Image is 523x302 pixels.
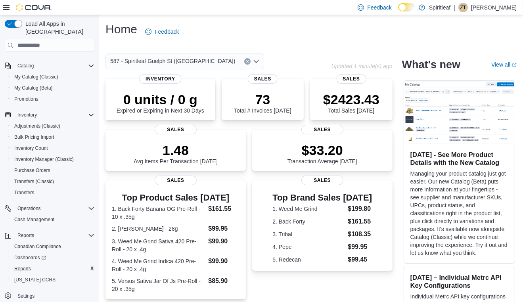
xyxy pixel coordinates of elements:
[11,264,34,273] a: Reports
[11,132,57,142] a: Bulk Pricing Import
[287,142,357,164] div: Transaction Average [DATE]
[2,203,98,214] button: Operations
[272,193,372,203] h3: Top Brand Sales [DATE]
[11,275,94,285] span: Washington CCRS
[112,237,205,253] dt: 3. Weed Me Grind Sativa 420 Pre-Roll - 20 x .4g
[155,176,197,185] span: Sales
[155,28,179,36] span: Feedback
[17,293,34,299] span: Settings
[14,231,94,240] span: Reports
[14,291,38,301] a: Settings
[8,132,98,143] button: Bulk Pricing Import
[8,94,98,105] button: Promotions
[11,155,94,164] span: Inventory Manager (Classic)
[208,237,239,246] dd: $99.90
[512,63,517,67] svg: External link
[16,4,52,11] img: Cova
[272,256,345,264] dt: 5. Redecan
[208,204,239,214] dd: $161.55
[117,92,204,107] p: 0 units / 0 g
[410,273,508,289] h3: [DATE] – Individual Metrc API Key Configurations
[234,92,291,114] div: Total # Invoices [DATE]
[17,112,37,118] span: Inventory
[17,232,34,239] span: Reports
[272,205,345,213] dt: 1. Weed Me Grind
[11,166,54,175] a: Purchase Orders
[11,143,94,153] span: Inventory Count
[11,242,94,251] span: Canadian Compliance
[11,94,94,104] span: Promotions
[323,92,379,114] div: Total Sales [DATE]
[14,123,60,129] span: Adjustments (Classic)
[287,142,357,158] p: $33.20
[11,132,94,142] span: Bulk Pricing Import
[471,3,517,12] p: [PERSON_NAME]
[491,61,517,68] a: View allExternal link
[11,155,77,164] a: Inventory Manager (Classic)
[11,121,63,131] a: Adjustments (Classic)
[14,189,34,196] span: Transfers
[272,218,345,226] dt: 2. Back Forty
[11,72,94,82] span: My Catalog (Classic)
[134,142,218,158] p: 1.48
[301,176,343,185] span: Sales
[8,214,98,225] button: Cash Management
[112,205,205,221] dt: 1. Back Forty Banana OG Pre-Roll - 10 x .35g
[134,142,218,164] div: Avg Items Per Transaction [DATE]
[14,134,54,140] span: Bulk Pricing Import
[11,253,94,262] span: Dashboards
[14,85,53,91] span: My Catalog (Beta)
[112,257,205,273] dt: 4. Weed Me Grind Indica 420 Pre-Roll - 20 x .4g
[14,178,54,185] span: Transfers (Classic)
[398,3,415,11] input: Dark Mode
[14,61,94,71] span: Catalog
[14,216,54,223] span: Cash Management
[11,188,94,197] span: Transfers
[410,151,508,166] h3: [DATE] - See More Product Details with the New Catalog
[22,20,94,36] span: Load All Apps in [GEOGRAPHIC_DATA]
[410,170,508,257] p: Managing your product catalog just got easier. Our new Catalog (Beta) puts more information at yo...
[272,230,345,238] dt: 3. Tribal
[2,290,98,302] button: Settings
[17,205,41,212] span: Operations
[208,276,239,286] dd: $85.90
[11,264,94,273] span: Reports
[14,291,94,301] span: Settings
[11,94,42,104] a: Promotions
[2,230,98,241] button: Reports
[14,74,58,80] span: My Catalog (Classic)
[8,263,98,274] button: Reports
[208,256,239,266] dd: $99.90
[11,166,94,175] span: Purchase Orders
[429,3,450,12] p: Spiritleaf
[14,243,61,250] span: Canadian Compliance
[8,274,98,285] button: [US_STATE] CCRS
[11,83,94,93] span: My Catalog (Beta)
[8,187,98,198] button: Transfers
[8,143,98,154] button: Inventory Count
[208,224,239,233] dd: $99.95
[367,4,391,11] span: Feedback
[8,82,98,94] button: My Catalog (Beta)
[14,231,37,240] button: Reports
[14,145,48,151] span: Inventory Count
[11,72,61,82] a: My Catalog (Classic)
[11,215,57,224] a: Cash Management
[8,165,98,176] button: Purchase Orders
[14,204,44,213] button: Operations
[14,167,50,174] span: Purchase Orders
[17,63,34,69] span: Catalog
[8,71,98,82] button: My Catalog (Classic)
[110,56,235,66] span: 587 - Spiritleaf Guelph St ([GEOGRAPHIC_DATA])
[458,3,468,12] div: Zach T
[454,3,455,12] p: |
[14,110,94,120] span: Inventory
[112,193,239,203] h3: Top Product Sales [DATE]
[8,154,98,165] button: Inventory Manager (Classic)
[348,255,372,264] dd: $99.45
[402,58,460,71] h2: What's new
[11,242,64,251] a: Canadian Compliance
[11,188,37,197] a: Transfers
[142,24,182,40] a: Feedback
